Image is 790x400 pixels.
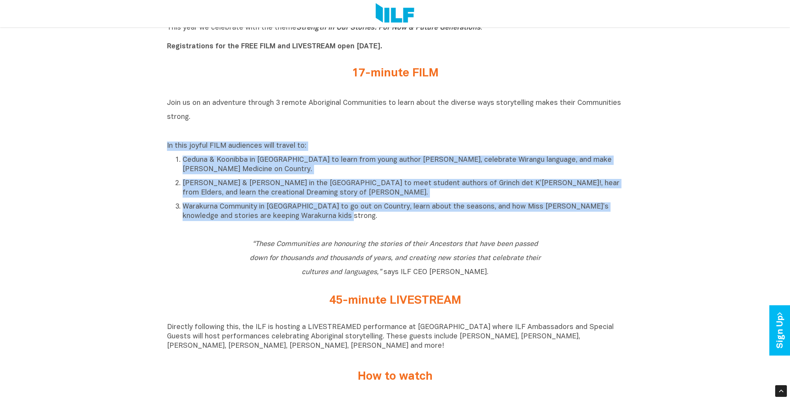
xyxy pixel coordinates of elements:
[167,5,623,51] p: Indigenous Literacy Day 2025 will be held on and is a celebration of First Nations stories, cultu...
[183,156,623,174] p: Ceduna & Koonibba in [GEOGRAPHIC_DATA] to learn from young author [PERSON_NAME], celebrate Wirang...
[775,385,787,397] div: Scroll Back to Top
[249,370,541,383] h2: How to watch
[167,43,382,50] b: Registrations for the FREE FILM and LIVESTREAM open [DATE].
[250,241,541,276] i: “These Communities are honouring the stories of their Ancestors that have been passed down for th...
[249,67,541,80] h2: 17-minute FILM
[183,179,623,198] p: [PERSON_NAME] & [PERSON_NAME] in the [GEOGRAPHIC_DATA] to meet student authors of Grinch det K’[P...
[167,100,621,120] span: Join us on an adventure through 3 remote Aboriginal Communities to learn about the diverse ways s...
[249,294,541,307] h2: 45-minute LIVESTREAM
[183,202,623,221] p: Warakurna Community in [GEOGRAPHIC_DATA] to go out on Country, learn about the seasons, and how M...
[376,3,414,24] img: Logo
[250,241,541,276] span: says ILF CEO [PERSON_NAME].
[167,142,623,151] p: In this joyful FILM audiences will travel to:
[296,25,481,31] i: Strength In Our Stories: For Now & Future Generations
[167,323,623,351] p: Directly following this, the ILF is hosting a LIVESTREAMED performance at [GEOGRAPHIC_DATA] where...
